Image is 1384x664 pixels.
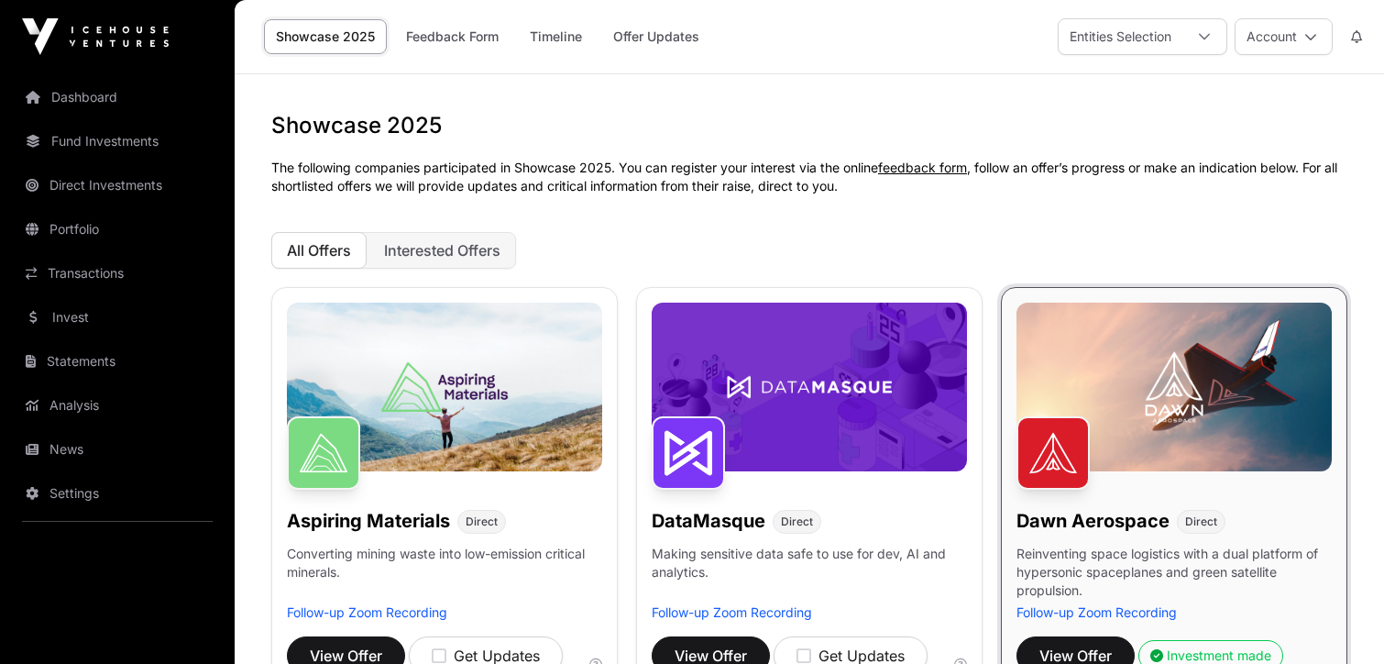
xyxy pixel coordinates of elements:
a: Follow-up Zoom Recording [287,604,447,620]
span: Interested Offers [384,241,500,260]
a: Transactions [15,253,220,293]
h1: Dawn Aerospace [1016,508,1170,534]
span: Direct [466,515,498,529]
a: feedback form [878,160,967,175]
span: All Offers [287,241,351,260]
h1: Aspiring Materials [287,508,450,534]
iframe: Chat Widget [1292,576,1384,664]
button: Interested Offers [368,232,516,269]
div: Entities Selection [1059,19,1182,54]
p: Making sensitive data safe to use for dev, AI and analytics. [652,545,967,603]
a: Statements [15,341,220,382]
a: Showcase 2025 [264,19,387,54]
a: Analysis [15,385,220,426]
p: Converting mining waste into low-emission critical minerals. [287,545,602,603]
a: Invest [15,297,220,338]
a: Timeline [518,19,594,54]
img: Dawn Aerospace [1016,416,1090,490]
a: Follow-up Zoom Recording [652,604,812,620]
a: News [15,429,220,470]
p: Reinventing space logistics with a dual platform of hypersonic spaceplanes and green satellite pr... [1016,545,1332,603]
h1: Showcase 2025 [271,111,1347,140]
span: Direct [1185,515,1217,529]
a: Portfolio [15,209,220,249]
button: Account [1235,18,1333,55]
a: Follow-up Zoom Recording [1016,604,1177,620]
img: Aspiring-Banner.jpg [287,303,602,471]
a: Direct Investments [15,165,220,205]
a: Settings [15,473,220,514]
p: The following companies participated in Showcase 2025. You can register your interest via the onl... [271,159,1347,195]
img: Dawn-Banner.jpg [1016,303,1332,471]
button: All Offers [271,232,367,269]
a: Offer Updates [601,19,711,54]
a: Dashboard [15,77,220,117]
a: Fund Investments [15,121,220,161]
img: Icehouse Ventures Logo [22,18,169,55]
a: Feedback Form [394,19,511,54]
img: DataMasque [652,416,725,490]
img: DataMasque-Banner.jpg [652,303,967,471]
h1: DataMasque [652,508,765,534]
span: Direct [781,515,813,529]
img: Aspiring Materials [287,416,360,490]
